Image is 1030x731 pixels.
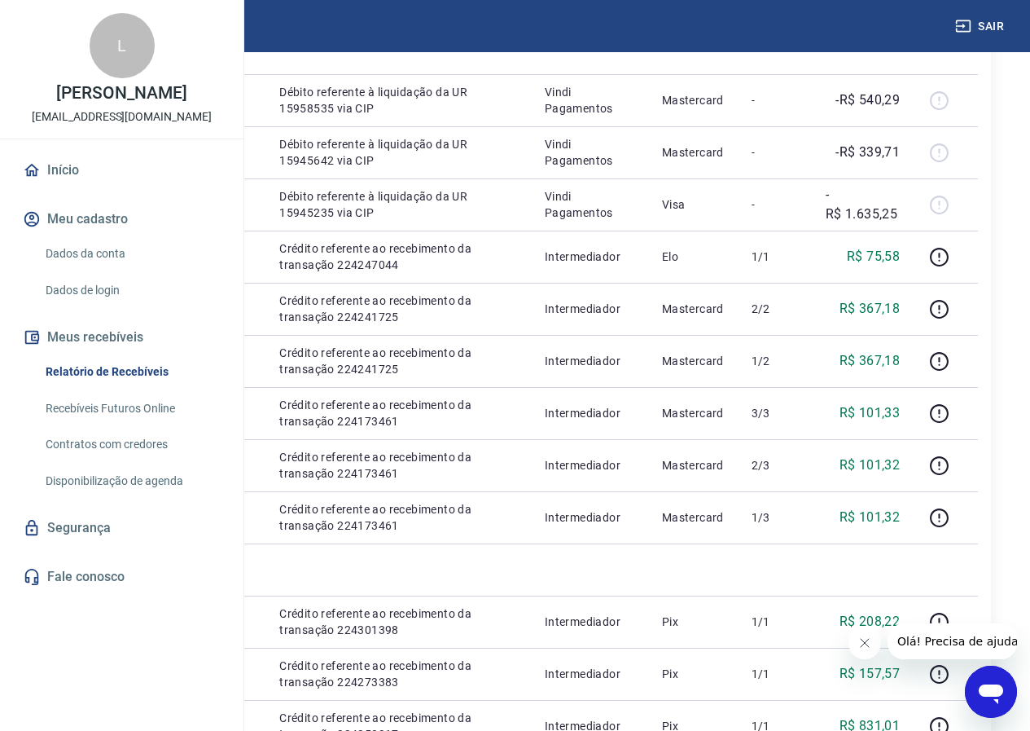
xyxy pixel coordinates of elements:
p: Intermediador [545,405,636,421]
a: Segurança [20,510,224,546]
p: Pix [662,614,725,630]
p: Mastercard [662,353,725,369]
p: 3/3 [752,405,800,421]
p: - [752,92,800,108]
p: Mastercard [662,92,725,108]
p: Elo [662,249,725,265]
p: 1/3 [752,509,800,526]
a: Dados de login [39,274,224,307]
iframe: Mensagem da empresa [888,623,1017,659]
p: Intermediador [545,353,636,369]
p: Intermediador [545,666,636,682]
p: R$ 367,18 [839,299,901,319]
a: Disponibilização de agenda [39,465,224,498]
p: Crédito referente ao recebimento da transação 224301398 [279,605,519,638]
p: R$ 208,22 [839,612,901,632]
span: Olá! Precisa de ajuda? [10,11,137,24]
p: Mastercard [662,457,725,473]
p: 1/2 [752,353,800,369]
p: Vindi Pagamentos [545,136,636,169]
a: Contratos com credores [39,428,224,461]
p: R$ 75,58 [847,247,900,266]
p: R$ 101,32 [839,456,901,475]
p: Crédito referente ao recebimento da transação 224241725 [279,345,519,377]
p: - [752,144,800,161]
p: Crédito referente ao recebimento da transação 224173461 [279,501,519,534]
p: Débito referente à liquidação da UR 15945235 via CIP [279,188,519,221]
p: 1/1 [752,666,800,682]
p: Pix [662,666,725,682]
p: Crédito referente ao recebimento da transação 224173461 [279,397,519,429]
p: Intermediador [545,301,636,317]
p: R$ 101,32 [839,508,901,527]
p: Mastercard [662,509,725,526]
a: Recebíveis Futuros Online [39,392,224,425]
p: Intermediador [545,614,636,630]
p: -R$ 1.635,25 [826,185,900,224]
button: Meu cadastro [20,201,224,237]
p: Intermediador [545,509,636,526]
div: L [90,13,155,78]
p: Crédito referente ao recebimento da transação 224247044 [279,240,519,273]
a: Relatório de Recebíveis [39,355,224,389]
p: [PERSON_NAME] [56,85,186,102]
p: Intermediador [545,249,636,265]
button: Meus recebíveis [20,319,224,355]
p: 1/1 [752,249,800,265]
a: Fale conosco [20,559,224,595]
a: Início [20,152,224,188]
p: 1/1 [752,614,800,630]
p: -R$ 540,29 [835,90,900,110]
p: [EMAIL_ADDRESS][DOMAIN_NAME] [32,108,212,126]
p: Mastercard [662,144,725,161]
p: Vindi Pagamentos [545,188,636,221]
p: Crédito referente ao recebimento da transação 224241725 [279,293,519,325]
p: Intermediador [545,457,636,473]
p: 2/2 [752,301,800,317]
p: Vindi Pagamentos [545,84,636,117]
p: Crédito referente ao recebimento da transação 224173461 [279,449,519,482]
p: Débito referente à liquidação da UR 15958535 via CIP [279,84,519,117]
iframe: Fechar mensagem [848,627,881,659]
iframe: Botão para abrir a janela de mensagens [965,666,1017,718]
p: 2/3 [752,457,800,473]
a: Dados da conta [39,237,224,271]
p: R$ 367,18 [839,351,901,371]
p: Visa [662,196,725,213]
p: - [752,196,800,213]
p: R$ 101,33 [839,403,901,423]
p: R$ 157,57 [839,664,901,684]
p: Mastercard [662,405,725,421]
p: Mastercard [662,301,725,317]
p: Débito referente à liquidação da UR 15945642 via CIP [279,136,519,169]
p: -R$ 339,71 [835,143,900,162]
p: Crédito referente ao recebimento da transação 224273383 [279,658,519,690]
button: Sair [952,11,1010,42]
